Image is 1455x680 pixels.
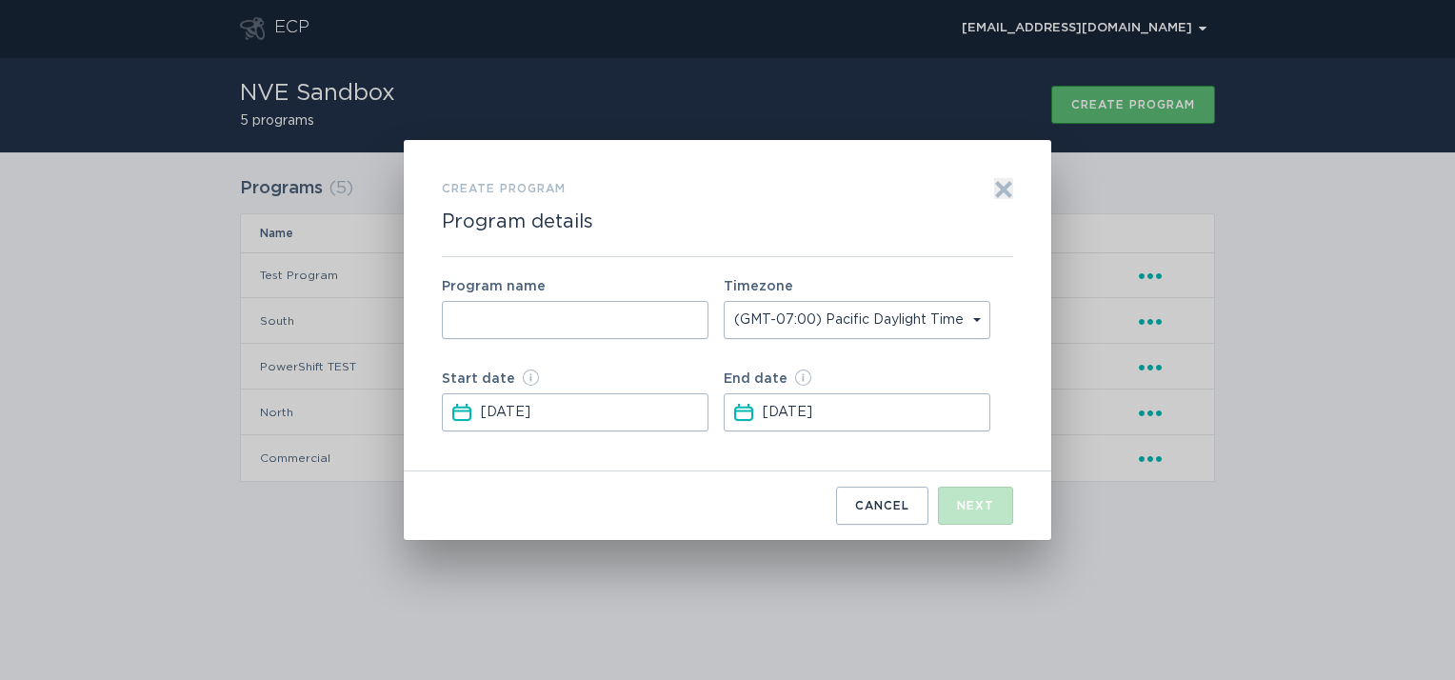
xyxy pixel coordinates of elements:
div: Form to create a program [404,140,1051,540]
button: Next [938,487,1013,525]
div: Next [957,500,994,511]
button: Exit [994,178,1013,199]
div: Cancel [855,500,909,511]
button: Cancel [836,487,928,525]
label: End date [724,370,990,386]
input: Select a date [481,394,706,430]
label: Program name [442,280,708,293]
input: Select a date [763,394,987,430]
label: Timezone [724,280,793,293]
h2: Program details [442,210,593,233]
h3: Create program [442,178,566,199]
label: Start date [442,370,708,386]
